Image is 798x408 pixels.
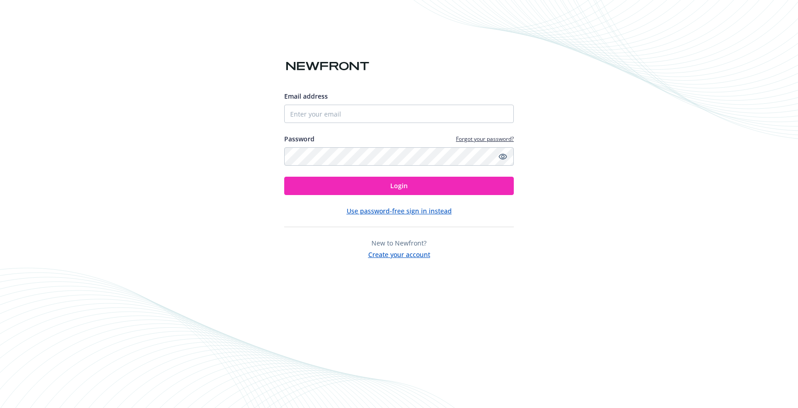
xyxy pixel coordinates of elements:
[284,92,328,101] span: Email address
[347,206,452,216] button: Use password-free sign in instead
[284,105,514,123] input: Enter your email
[284,58,371,74] img: Newfront logo
[371,239,427,247] span: New to Newfront?
[284,177,514,195] button: Login
[368,248,430,259] button: Create your account
[456,135,514,143] a: Forgot your password?
[284,147,514,166] input: Enter your password
[284,134,315,144] label: Password
[390,181,408,190] span: Login
[497,151,508,162] a: Show password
